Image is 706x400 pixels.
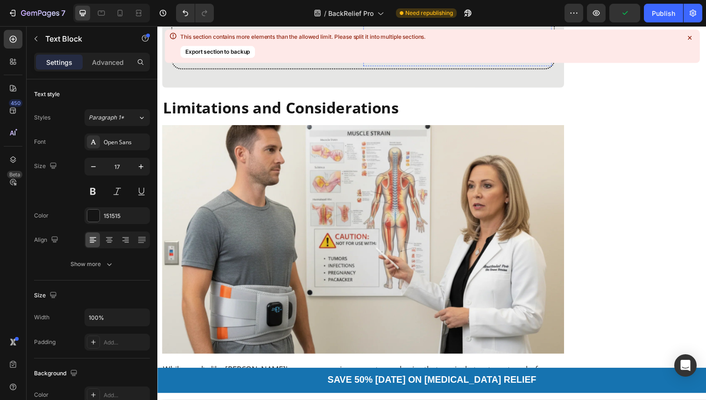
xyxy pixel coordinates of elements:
div: 450 [9,99,22,107]
div: Font [34,138,46,146]
button: Show more [34,256,150,273]
div: Open Intercom Messenger [674,354,697,377]
img: gempages_562939000902386450-4e478555-4cf2-44e9-903c-d03d909a0d30.webp [5,101,415,335]
p: 7 [61,7,65,19]
button: Export section to backup [180,46,255,58]
p: Advanced [92,57,124,67]
span: Paragraph 1* [89,113,124,122]
h2: Limitations and Considerations [5,72,415,94]
span: Need republishing [405,9,453,17]
p: Settings [46,57,72,67]
div: Styles [34,113,50,122]
input: Auto [85,309,149,326]
div: Color [34,211,49,220]
div: Color [34,391,49,399]
button: 7 [4,4,70,22]
div: 151515 [104,212,148,220]
iframe: Design area [157,26,706,400]
strong: SAVE 50% [DATE] ON [MEDICAL_DATA] RELIEF [174,356,387,366]
p: Text Block [45,33,125,44]
div: Size [34,289,59,302]
div: Text style [34,90,60,98]
div: Add... [104,338,148,347]
div: Show more [71,260,114,269]
div: Beta [7,171,22,178]
div: Undo/Redo [176,4,214,22]
button: Paragraph 1* [85,109,150,126]
p: While results like [PERSON_NAME]'s are encouraging, experts emphasize that no single treatment wo... [6,345,414,381]
div: Add... [104,391,148,400]
p: Try it [DATE] with a 60-day Money Back Guarantee! [211,2,397,14]
div: Width [34,313,49,322]
div: Open Sans [104,138,148,147]
div: Publish [652,8,675,18]
div: Align [34,234,60,246]
div: Padding [34,338,56,346]
span: BackRelief Pro [328,8,374,18]
span: / [324,8,326,18]
div: This section contains more elements than the allowed limit. Please split it into multiple sections. [180,34,426,41]
div: Background [34,367,79,380]
button: Publish [644,4,683,22]
div: Size [34,160,59,173]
